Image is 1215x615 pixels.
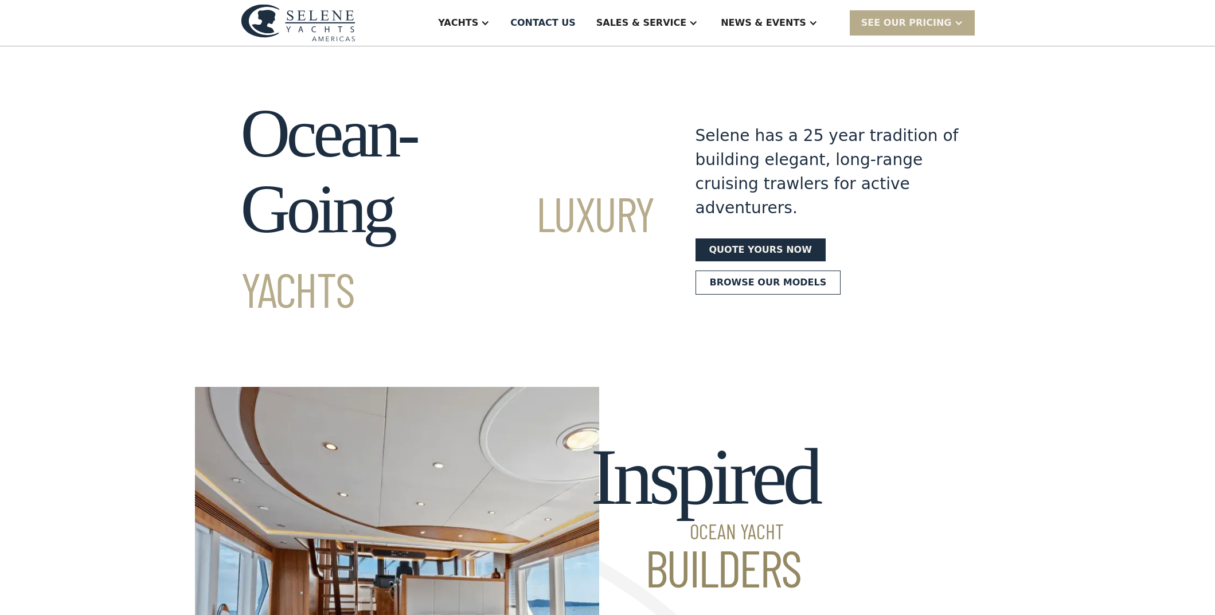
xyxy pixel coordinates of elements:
[241,96,654,323] h1: Ocean-Going
[591,521,818,542] span: Ocean Yacht
[696,238,826,261] a: Quote yours now
[438,16,478,30] div: Yachts
[241,4,355,41] img: logo
[861,16,952,30] div: SEE Our Pricing
[241,184,654,318] span: Luxury Yachts
[591,542,818,593] span: Builders
[850,10,975,35] div: SEE Our Pricing
[591,433,818,593] h2: Inspired
[696,124,959,220] div: Selene has a 25 year tradition of building elegant, long-range cruising trawlers for active adven...
[721,16,806,30] div: News & EVENTS
[510,16,576,30] div: Contact US
[596,16,686,30] div: Sales & Service
[696,271,841,295] a: Browse our models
